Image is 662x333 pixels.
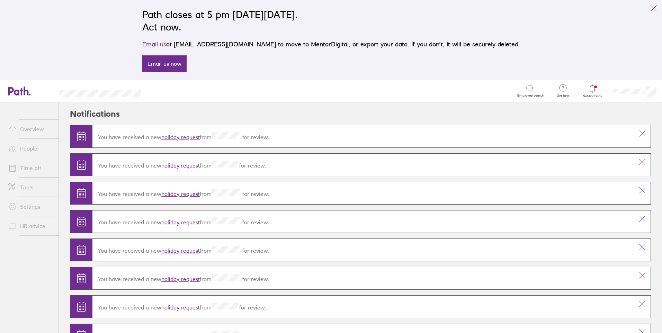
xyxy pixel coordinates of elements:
a: Email us [142,40,166,48]
a: holiday request [161,134,200,141]
a: holiday request [161,304,200,311]
a: holiday request [161,276,200,282]
p: You have received a new from for review. [98,189,628,197]
a: Time off [3,161,59,175]
p: You have received a new from for review. [98,161,628,169]
h2: Notifications [70,103,120,125]
p: You have received a new from for review. [98,274,628,282]
p: You have received a new from for review. [98,132,628,141]
p: You have received a new from for review. [98,217,628,226]
div: Search [160,88,177,94]
a: holiday request [161,162,200,169]
a: Notifications [581,84,604,98]
p: at [EMAIL_ADDRESS][DOMAIN_NAME] to move to MentorDigital, or export your data. If you don’t, it w... [142,39,520,49]
p: You have received a new from for review. [98,246,628,254]
a: People [3,142,59,155]
a: Settings [3,200,59,214]
a: holiday request [161,219,200,226]
a: Overview [3,122,59,136]
a: holiday request [161,247,200,254]
span: Employee search [517,93,544,98]
span: Notifications [581,94,604,98]
span: Get help [552,94,574,98]
a: HR advice [3,219,59,233]
a: Email us now [142,55,187,72]
a: holiday request [161,190,200,197]
p: You have received a new from for review. [98,303,628,311]
h2: Path closes at 5 pm [DATE][DATE]. Act now. [142,8,520,33]
a: Tools [3,180,59,194]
